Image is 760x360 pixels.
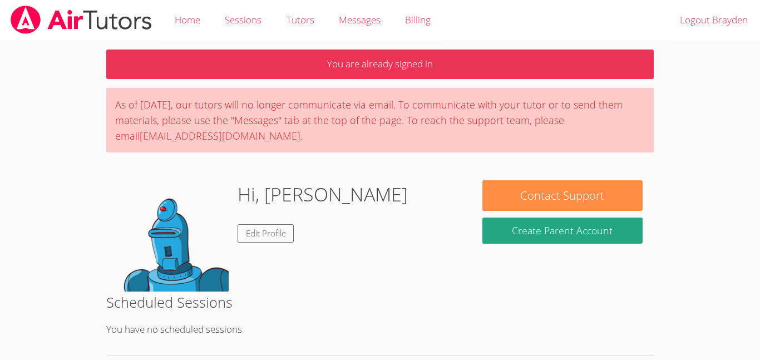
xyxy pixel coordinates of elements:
[482,218,643,244] button: Create Parent Account
[117,180,229,292] img: default.png
[106,322,654,338] p: You have no scheduled sessions
[238,180,408,209] h1: Hi, [PERSON_NAME]
[339,13,381,26] span: Messages
[106,50,654,79] p: You are already signed in
[106,292,654,313] h2: Scheduled Sessions
[106,88,654,152] div: As of [DATE], our tutors will no longer communicate via email. To communicate with your tutor or ...
[238,224,294,243] a: Edit Profile
[9,6,153,34] img: airtutors_banner-c4298cdbf04f3fff15de1276eac7730deb9818008684d7c2e4769d2f7ddbe033.png
[482,180,643,211] button: Contact Support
